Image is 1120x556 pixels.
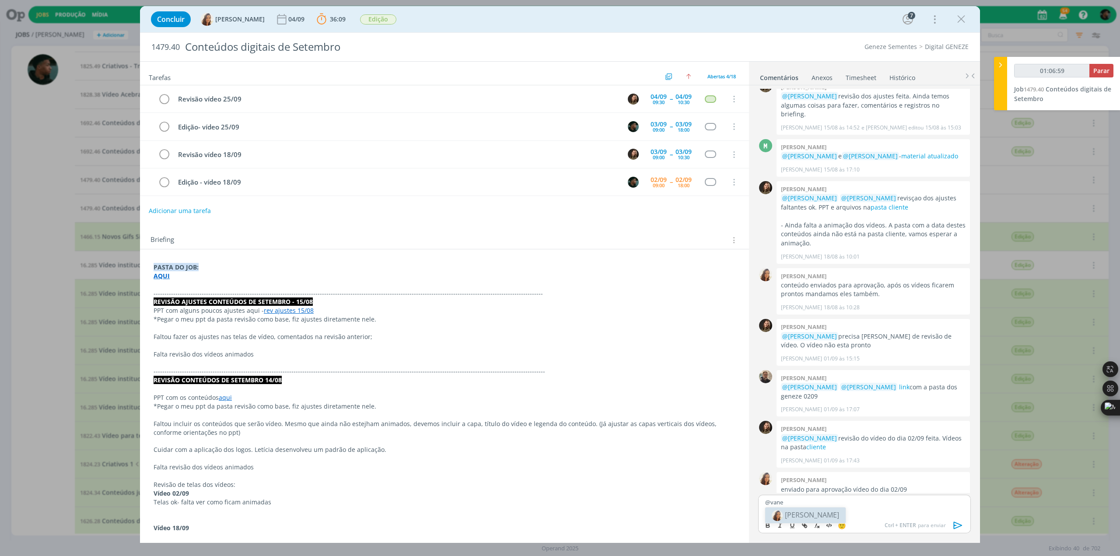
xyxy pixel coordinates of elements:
[670,151,672,157] span: --
[781,425,826,433] b: [PERSON_NAME]
[781,406,822,413] p: [PERSON_NAME]
[154,272,170,280] strong: AQUI
[653,127,665,132] div: 09:00
[182,36,624,58] div: Conteúdos digitais de Setembro
[782,194,837,202] span: @[PERSON_NAME]
[781,152,966,161] p: e -
[925,42,969,51] a: Digital GENEZE
[154,315,735,324] p: *Pegar o meu ppt da pasta revisão como base, fiz ajustes diretamente nele.
[154,332,735,341] p: Faltou fazer os ajustes nas telas de vídeo, comentados na revisão anterior;
[781,253,822,261] p: [PERSON_NAME]
[871,203,908,211] a: pasta cliente
[889,70,916,82] a: Histórico
[1093,66,1109,75] span: Parar
[901,12,915,26] button: 7
[360,14,396,24] span: Edição
[781,124,822,132] p: [PERSON_NAME]
[174,177,619,188] div: Edição - vídeo 18/09
[154,463,735,472] p: Falta revisão dos vídeos animados
[653,183,665,188] div: 09:00
[781,185,826,193] b: [PERSON_NAME]
[628,94,639,105] img: J
[841,194,896,202] span: @[PERSON_NAME]
[651,149,667,155] div: 03/09
[759,139,772,152] div: M
[781,166,822,174] p: [PERSON_NAME]
[626,175,640,189] button: K
[675,149,692,155] div: 03/09
[781,323,826,331] b: [PERSON_NAME]
[360,14,397,25] button: Edição
[765,498,964,506] p: @vane
[151,11,191,27] button: Concluir
[824,304,860,311] span: 18/08 às 10:28
[678,155,689,160] div: 10:30
[148,203,211,219] button: Adicionar uma tarefa
[824,166,860,174] span: 15/08 às 17:10
[675,177,692,183] div: 02/09
[174,122,619,133] div: Edição- vídeo 25/09
[812,73,833,82] div: Anexos
[782,383,837,391] span: @[PERSON_NAME]
[824,457,860,465] span: 01/09 às 17:43
[782,332,837,340] span: @[PERSON_NAME]
[154,263,199,271] strong: PASTA DO JOB:
[781,92,966,119] p: revisão dos ajustes feita. Ainda temos algumas coisas para fazer, comentários e registros no brie...
[670,179,672,185] span: --
[1014,85,1111,103] span: Conteúdos digitais de Setembro
[707,73,736,80] span: Abertas 4/18
[154,480,735,489] p: Revisão de telas dos vídeos:
[626,92,640,105] button: J
[759,268,772,281] img: V
[781,332,966,350] p: precisa [PERSON_NAME] de revisão de vídeo. O vídeo não esta pronto
[781,457,822,465] p: [PERSON_NAME]
[157,16,185,23] span: Concluir
[861,124,924,132] span: e [PERSON_NAME] editou
[864,42,917,51] a: Geneze Sementes
[628,121,639,132] img: K
[759,181,772,194] img: J
[824,253,860,261] span: 18/08 às 10:01
[678,127,689,132] div: 18:00
[781,355,822,363] p: [PERSON_NAME]
[686,74,691,79] img: arrow-up.svg
[782,152,837,160] span: @[PERSON_NAME]
[781,374,826,382] b: [PERSON_NAME]
[651,177,667,183] div: 02/09
[678,100,689,105] div: 10:30
[782,92,837,100] span: @[PERSON_NAME]
[781,221,966,248] p: - Ainda falta a animação dos vídeos. A pasta com a data destes conteúdos ainda não está na pasta ...
[154,402,735,411] p: *Pegar o meu ppt da pasta revisão como base, fiz ajustes diretamente nele.
[759,370,772,383] img: R
[651,94,667,100] div: 04/09
[670,96,672,102] span: --
[653,100,665,105] div: 09:30
[781,194,966,212] p: revisçao dos ajustes faltantes ok. PPT e arquivos na
[838,521,846,530] span: 🙂
[219,393,232,402] a: aqui
[154,393,735,402] p: PPT com os conteúdos
[885,521,918,529] span: Ctrl + ENTER
[781,434,966,452] p: revisão do vídeo do dia 02/09 feita. Vídeos na pasta
[174,149,619,160] div: Revisão vídeo 18/09
[759,319,772,332] img: J
[824,355,860,363] span: 01/09 às 15:15
[885,521,946,529] span: para enviar
[315,12,348,26] button: 36:09
[824,124,860,132] span: 15/08 às 14:52
[200,13,265,26] button: V[PERSON_NAME]
[154,376,282,384] strong: REVISÃO CONTEÚDOS DE SETEMBRO 14/08
[651,121,667,127] div: 03/09
[1014,85,1111,103] a: Job1479.40Conteúdos digitais de Setembro
[150,234,174,246] span: Briefing
[759,70,799,82] a: Comentários
[678,183,689,188] div: 18:00
[653,155,665,160] div: 09:00
[841,383,896,391] span: @[PERSON_NAME]
[1089,64,1113,77] button: Parar
[824,406,860,413] span: 01/09 às 17:07
[901,152,958,160] a: material atualizado
[675,121,692,127] div: 03/09
[781,304,822,311] p: [PERSON_NAME]
[174,94,619,105] div: Revisão vídeo 25/09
